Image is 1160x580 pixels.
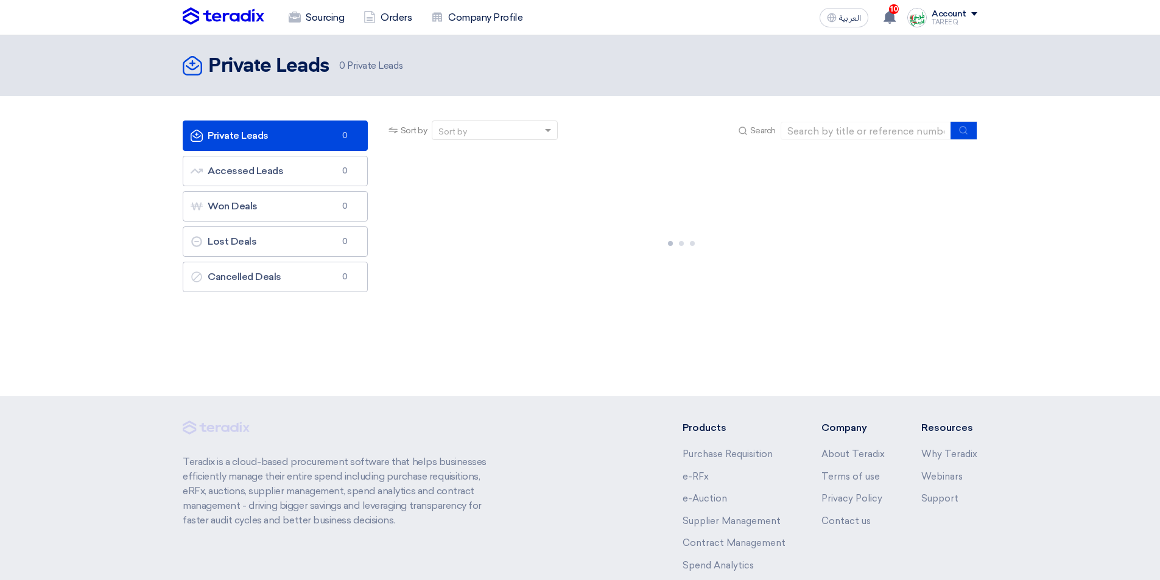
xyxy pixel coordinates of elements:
[921,493,958,504] a: Support
[338,236,353,248] span: 0
[921,421,977,435] li: Resources
[183,121,368,151] a: Private Leads0
[839,14,861,23] span: العربية
[183,156,368,186] a: Accessed Leads0
[821,421,885,435] li: Company
[683,471,709,482] a: e-RFx
[683,493,727,504] a: e-Auction
[683,537,786,548] a: Contract Management
[421,4,532,31] a: Company Profile
[821,493,882,504] a: Privacy Policy
[683,515,781,526] a: Supplier Management
[683,560,754,571] a: Spend Analytics
[821,515,871,526] a: Contact us
[889,4,899,14] span: 10
[338,200,353,212] span: 0
[183,191,368,222] a: Won Deals0
[338,130,353,142] span: 0
[921,471,963,482] a: Webinars
[401,124,427,137] span: Sort by
[338,271,353,283] span: 0
[932,9,966,19] div: Account
[907,8,927,27] img: Screenshot___1727703618088.png
[354,4,421,31] a: Orders
[183,226,368,257] a: Lost Deals0
[339,60,345,71] span: 0
[339,59,402,73] span: Private Leads
[279,4,354,31] a: Sourcing
[183,262,368,292] a: Cancelled Deals0
[683,421,786,435] li: Products
[183,455,501,528] p: Teradix is a cloud-based procurement software that helps businesses efficiently manage their enti...
[438,125,467,138] div: Sort by
[183,7,264,26] img: Teradix logo
[820,8,868,27] button: العربية
[338,165,353,177] span: 0
[750,124,776,137] span: Search
[208,54,329,79] h2: Private Leads
[781,122,951,140] input: Search by title or reference number
[821,471,880,482] a: Terms of use
[932,19,977,26] div: TAREEQ
[821,449,885,459] a: About Teradix
[683,449,773,459] a: Purchase Requisition
[921,449,977,459] a: Why Teradix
